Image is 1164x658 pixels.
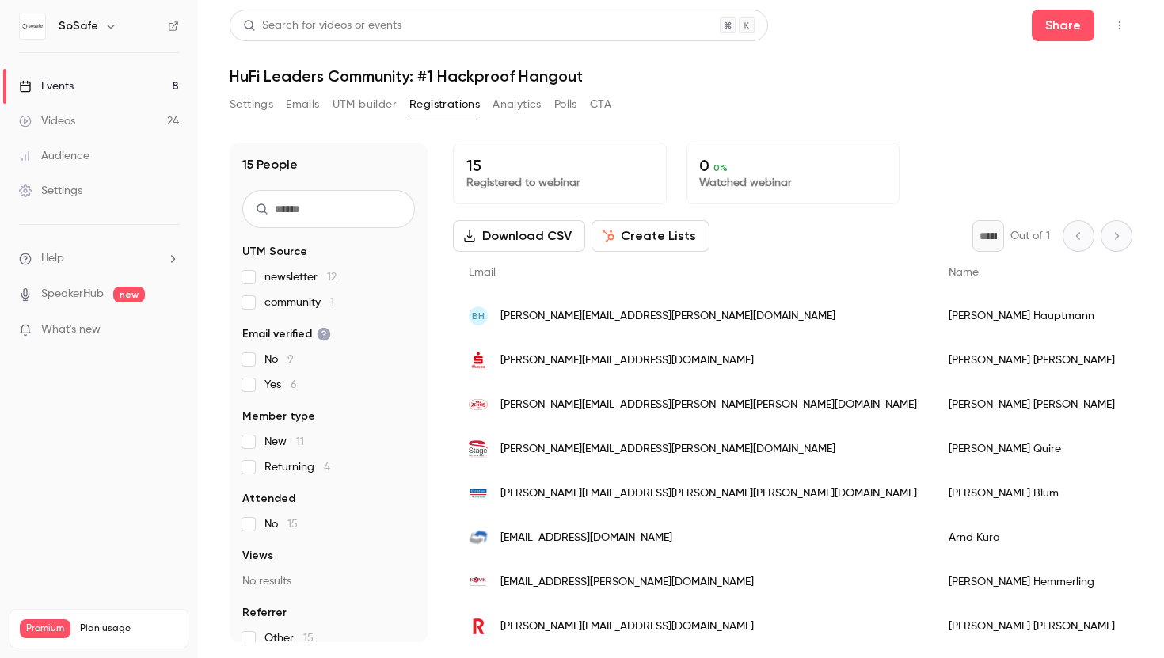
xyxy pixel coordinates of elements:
[287,519,298,530] span: 15
[592,220,709,252] button: Create Lists
[41,250,64,267] span: Help
[933,294,1131,338] div: [PERSON_NAME] Hauptmann
[287,354,294,365] span: 9
[242,244,415,646] section: facet-groups
[472,309,485,323] span: BH
[242,326,331,342] span: Email verified
[242,244,307,260] span: UTM Source
[699,156,886,175] p: 0
[1032,10,1094,41] button: Share
[296,436,304,447] span: 11
[469,267,496,278] span: Email
[41,321,101,338] span: What's new
[933,471,1131,515] div: [PERSON_NAME] Blum
[469,617,488,636] img: raiffeisen.ch
[160,323,179,337] iframe: Noticeable Trigger
[500,618,754,635] span: [PERSON_NAME][EMAIL_ADDRESS][DOMAIN_NAME]
[264,459,330,475] span: Returning
[303,633,314,644] span: 15
[500,441,835,458] span: [PERSON_NAME][EMAIL_ADDRESS][PERSON_NAME][DOMAIN_NAME]
[333,92,397,117] button: UTM builder
[242,155,298,174] h1: 15 People
[59,18,98,34] h6: SoSafe
[590,92,611,117] button: CTA
[264,434,304,450] span: New
[500,485,917,502] span: [PERSON_NAME][EMAIL_ADDRESS][PERSON_NAME][PERSON_NAME][DOMAIN_NAME]
[933,338,1131,382] div: [PERSON_NAME] [PERSON_NAME]
[230,67,1132,86] h1: HuFi Leaders Community: #1 Hackproof Hangout
[1010,228,1050,244] p: Out of 1
[230,92,273,117] button: Settings
[264,269,337,285] span: newsletter
[933,604,1131,648] div: [PERSON_NAME] [PERSON_NAME]
[264,295,334,310] span: community
[469,351,488,370] img: kasseler-sparkasse.de
[699,175,886,191] p: Watched webinar
[500,397,917,413] span: [PERSON_NAME][EMAIL_ADDRESS][PERSON_NAME][PERSON_NAME][DOMAIN_NAME]
[264,352,294,367] span: No
[949,267,979,278] span: Name
[327,272,337,283] span: 12
[264,377,297,393] span: Yes
[469,572,488,591] img: kzvk.de
[469,528,488,547] img: ihre-pvs.de
[80,622,178,635] span: Plan usage
[242,573,415,589] p: No results
[466,175,653,191] p: Registered to webinar
[469,395,488,414] img: zentis.de
[19,183,82,199] div: Settings
[264,516,298,532] span: No
[469,439,488,458] img: stage-entertainment.com
[933,560,1131,604] div: [PERSON_NAME] Hemmerling
[19,113,75,129] div: Videos
[242,491,295,507] span: Attended
[324,462,330,473] span: 4
[453,220,585,252] button: Download CSV
[20,13,45,39] img: SoSafe
[500,574,754,591] span: [EMAIL_ADDRESS][PERSON_NAME][DOMAIN_NAME]
[466,156,653,175] p: 15
[409,92,480,117] button: Registrations
[933,515,1131,560] div: Arnd Kura
[242,605,287,621] span: Referrer
[242,548,273,564] span: Views
[933,427,1131,471] div: [PERSON_NAME] Quire
[20,619,70,638] span: Premium
[500,530,672,546] span: [EMAIL_ADDRESS][DOMAIN_NAME]
[242,409,315,424] span: Member type
[19,78,74,94] div: Events
[713,162,728,173] span: 0 %
[19,148,89,164] div: Audience
[500,308,835,325] span: [PERSON_NAME][EMAIL_ADDRESS][PERSON_NAME][DOMAIN_NAME]
[264,630,314,646] span: Other
[243,17,401,34] div: Search for videos or events
[493,92,542,117] button: Analytics
[330,297,334,308] span: 1
[41,286,104,302] a: SpeakerHub
[554,92,577,117] button: Polls
[286,92,319,117] button: Emails
[19,250,179,267] li: help-dropdown-opener
[933,382,1131,427] div: [PERSON_NAME] [PERSON_NAME]
[500,352,754,369] span: [PERSON_NAME][EMAIL_ADDRESS][DOMAIN_NAME]
[291,379,297,390] span: 6
[469,484,488,503] img: christiani.de
[113,287,145,302] span: new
